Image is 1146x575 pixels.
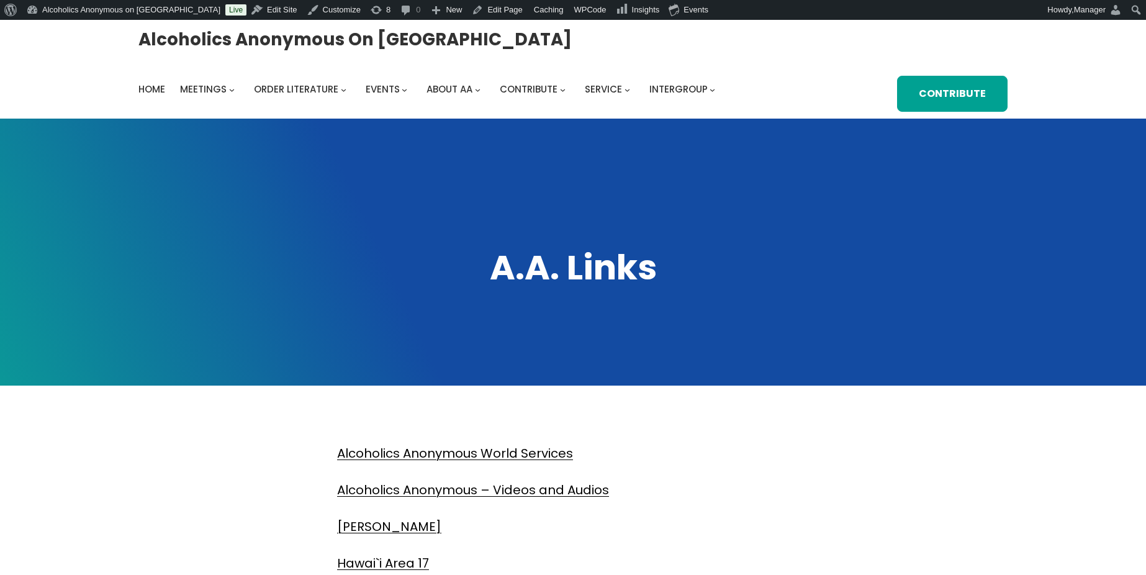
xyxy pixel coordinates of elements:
a: Home [138,81,165,98]
a: Intergroup [649,81,708,98]
a: Events [366,81,400,98]
h1: A.A. Links [138,244,1008,291]
a: Alcoholics Anonymous on [GEOGRAPHIC_DATA] [138,24,572,55]
span: Intergroup [649,83,708,96]
a: Alcoholics Anonymous World Services [337,445,573,462]
span: Order Literature [254,83,338,96]
a: Live [225,4,246,16]
span: About AA [426,83,472,96]
span: Contribute [500,83,557,96]
button: Order Literature submenu [341,87,346,93]
a: [PERSON_NAME] [337,518,441,535]
button: Service submenu [625,87,630,93]
a: Alcoholics Anonymous – Videos and Audios [337,481,609,499]
span: Home [138,83,165,96]
a: Contribute [897,76,1008,112]
a: Meetings [180,81,227,98]
button: Events submenu [402,87,407,93]
span: Events [366,83,400,96]
button: Meetings submenu [229,87,235,93]
nav: Intergroup [138,81,720,98]
span: Manager [1074,5,1106,14]
a: Contribute [500,81,557,98]
a: About AA [426,81,472,98]
span: Service [585,83,622,96]
button: Intergroup submenu [710,87,715,93]
a: Service [585,81,622,98]
button: About AA submenu [475,87,481,93]
button: Contribute submenu [560,87,566,93]
a: Hawai`i Area 17 [337,555,429,572]
span: Meetings [180,83,227,96]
